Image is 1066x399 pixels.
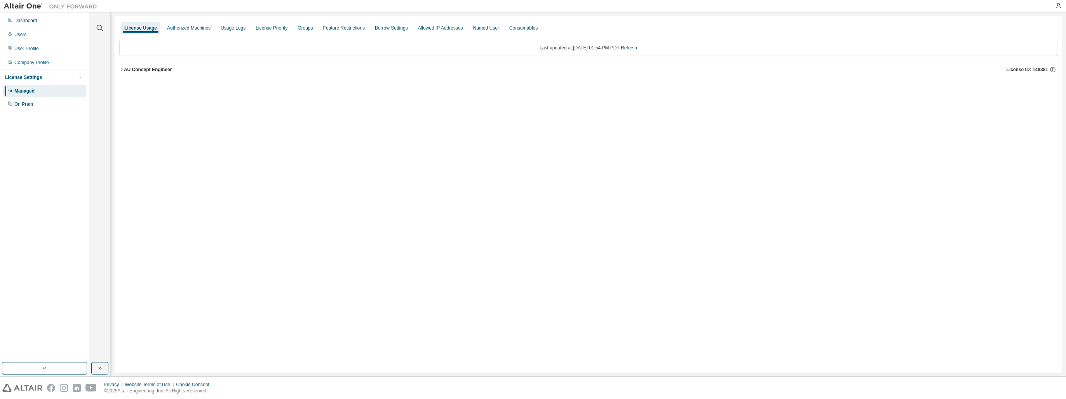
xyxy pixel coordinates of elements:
[60,384,68,392] img: instagram.svg
[323,25,365,31] div: Feature Restrictions
[14,88,35,94] div: Managed
[621,45,637,51] a: Refresh
[14,101,33,107] div: On Prem
[176,381,214,388] div: Cookie Consent
[14,59,49,66] div: Company Profile
[4,2,101,10] img: Altair One
[73,384,81,392] img: linkedin.svg
[418,25,463,31] div: Allowed IP Addresses
[375,25,408,31] div: Borrow Settings
[119,61,1057,78] button: AU Concept EngineerLicense ID: 148381
[14,45,39,52] div: User Profile
[509,25,538,31] div: Consumables
[124,25,157,31] div: License Usage
[47,384,55,392] img: facebook.svg
[1007,66,1048,73] span: License ID: 148381
[14,31,26,38] div: Users
[104,388,214,394] p: © 2025 Altair Engineering, Inc. All Rights Reserved.
[14,17,37,24] div: Dashboard
[5,74,42,80] div: License Settings
[124,66,172,73] div: AU Concept Engineer
[256,25,287,31] div: License Priority
[473,25,499,31] div: Named User
[221,25,246,31] div: Usage Logs
[119,40,1057,56] div: Last updated at: [DATE] 01:54 PM PDT
[85,384,97,392] img: youtube.svg
[167,25,211,31] div: Authorized Machines
[104,381,125,388] div: Privacy
[298,25,313,31] div: Groups
[2,384,42,392] img: altair_logo.svg
[125,381,176,388] div: Website Terms of Use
